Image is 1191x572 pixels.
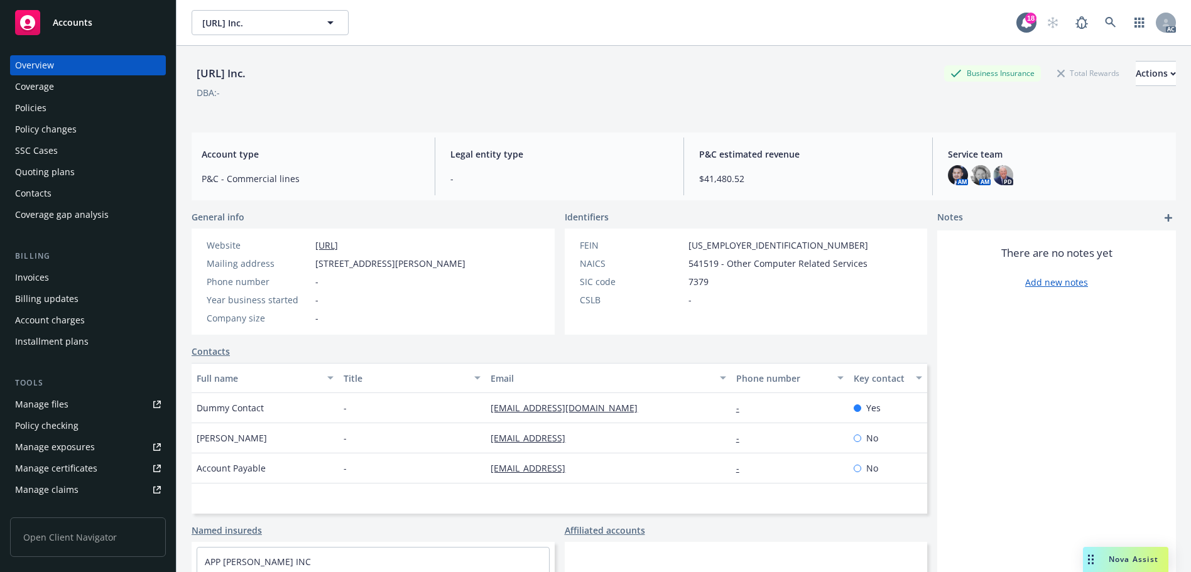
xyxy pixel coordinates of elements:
[197,86,220,99] div: DBA: -
[1109,554,1158,564] span: Nova Assist
[1040,10,1065,35] a: Start snowing
[699,172,917,185] span: $41,480.52
[15,458,97,478] div: Manage certificates
[315,239,338,251] a: [URL]
[491,462,575,474] a: [EMAIL_ADDRESS]
[197,461,266,475] span: Account Payable
[1083,547,1168,572] button: Nova Assist
[10,205,166,225] a: Coverage gap analysis
[15,416,79,436] div: Policy checking
[736,462,749,474] a: -
[15,267,49,288] div: Invoices
[1136,61,1176,86] button: Actions
[10,332,166,352] a: Installment plans
[866,461,878,475] span: No
[491,402,648,414] a: [EMAIL_ADDRESS][DOMAIN_NAME]
[10,162,166,182] a: Quoting plans
[1025,13,1036,24] div: 18
[1127,10,1152,35] a: Switch app
[344,372,467,385] div: Title
[10,55,166,75] a: Overview
[699,148,917,161] span: P&C estimated revenue
[15,98,46,118] div: Policies
[736,372,830,385] div: Phone number
[192,10,349,35] button: [URL] Inc.
[1098,10,1123,35] a: Search
[15,119,77,139] div: Policy changes
[10,416,166,436] a: Policy checking
[192,524,262,537] a: Named insureds
[10,289,166,309] a: Billing updates
[580,239,683,252] div: FEIN
[688,275,709,288] span: 7379
[344,401,347,414] span: -
[207,257,310,270] div: Mailing address
[202,148,420,161] span: Account type
[10,267,166,288] a: Invoices
[315,293,318,306] span: -
[15,141,58,161] div: SSC Cases
[10,517,166,557] span: Open Client Navigator
[10,250,166,262] div: Billing
[15,205,109,225] div: Coverage gap analysis
[486,363,731,393] button: Email
[202,16,311,30] span: [URL] Inc.
[450,172,668,185] span: -
[688,239,868,252] span: [US_EMPLOYER_IDENTIFICATION_NUMBER]
[15,437,95,457] div: Manage exposures
[580,275,683,288] div: SIC code
[1083,547,1099,572] div: Drag to move
[15,332,89,352] div: Installment plans
[688,293,692,306] span: -
[1001,246,1112,261] span: There are no notes yet
[565,524,645,537] a: Affiliated accounts
[15,183,52,203] div: Contacts
[10,183,166,203] a: Contacts
[10,377,166,389] div: Tools
[339,363,486,393] button: Title
[948,148,1166,161] span: Service team
[192,345,230,358] a: Contacts
[10,310,166,330] a: Account charges
[207,239,310,252] div: Website
[688,257,867,270] span: 541519 - Other Computer Related Services
[10,394,166,414] a: Manage files
[15,77,54,97] div: Coverage
[15,501,74,521] div: Manage BORs
[10,437,166,457] a: Manage exposures
[207,311,310,325] div: Company size
[15,162,75,182] div: Quoting plans
[1069,10,1094,35] a: Report a Bug
[1025,276,1088,289] a: Add new notes
[207,293,310,306] div: Year business started
[207,275,310,288] div: Phone number
[491,372,712,385] div: Email
[15,480,79,500] div: Manage claims
[1051,65,1126,81] div: Total Rewards
[736,432,749,444] a: -
[197,401,264,414] span: Dummy Contact
[1136,62,1176,85] div: Actions
[344,431,347,445] span: -
[948,165,968,185] img: photo
[450,148,668,161] span: Legal entity type
[10,458,166,478] a: Manage certificates
[315,275,318,288] span: -
[192,65,251,82] div: [URL] Inc.
[854,372,908,385] div: Key contact
[866,401,881,414] span: Yes
[192,210,244,224] span: General info
[15,55,54,75] div: Overview
[849,363,927,393] button: Key contact
[10,77,166,97] a: Coverage
[197,372,320,385] div: Full name
[202,172,420,185] span: P&C - Commercial lines
[53,18,92,28] span: Accounts
[10,5,166,40] a: Accounts
[315,257,465,270] span: [STREET_ADDRESS][PERSON_NAME]
[192,363,339,393] button: Full name
[491,432,575,444] a: [EMAIL_ADDRESS]
[197,431,267,445] span: [PERSON_NAME]
[866,431,878,445] span: No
